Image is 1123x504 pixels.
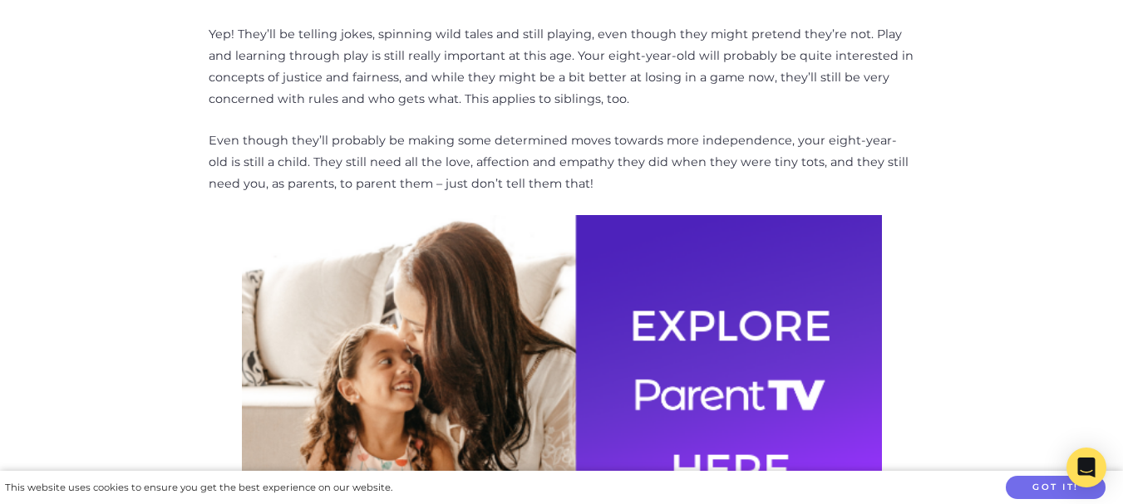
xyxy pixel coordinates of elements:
[1066,448,1106,487] div: Open Intercom Messenger
[209,24,915,110] p: Yep! They’ll be telling jokes, spinning wild tales and still playing, even though they might pret...
[209,130,915,195] p: Even though they’ll probably be making some determined moves towards more independence, your eigh...
[5,479,392,497] div: This website uses cookies to ensure you get the best experience on our website.
[1006,476,1106,500] button: Got it!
